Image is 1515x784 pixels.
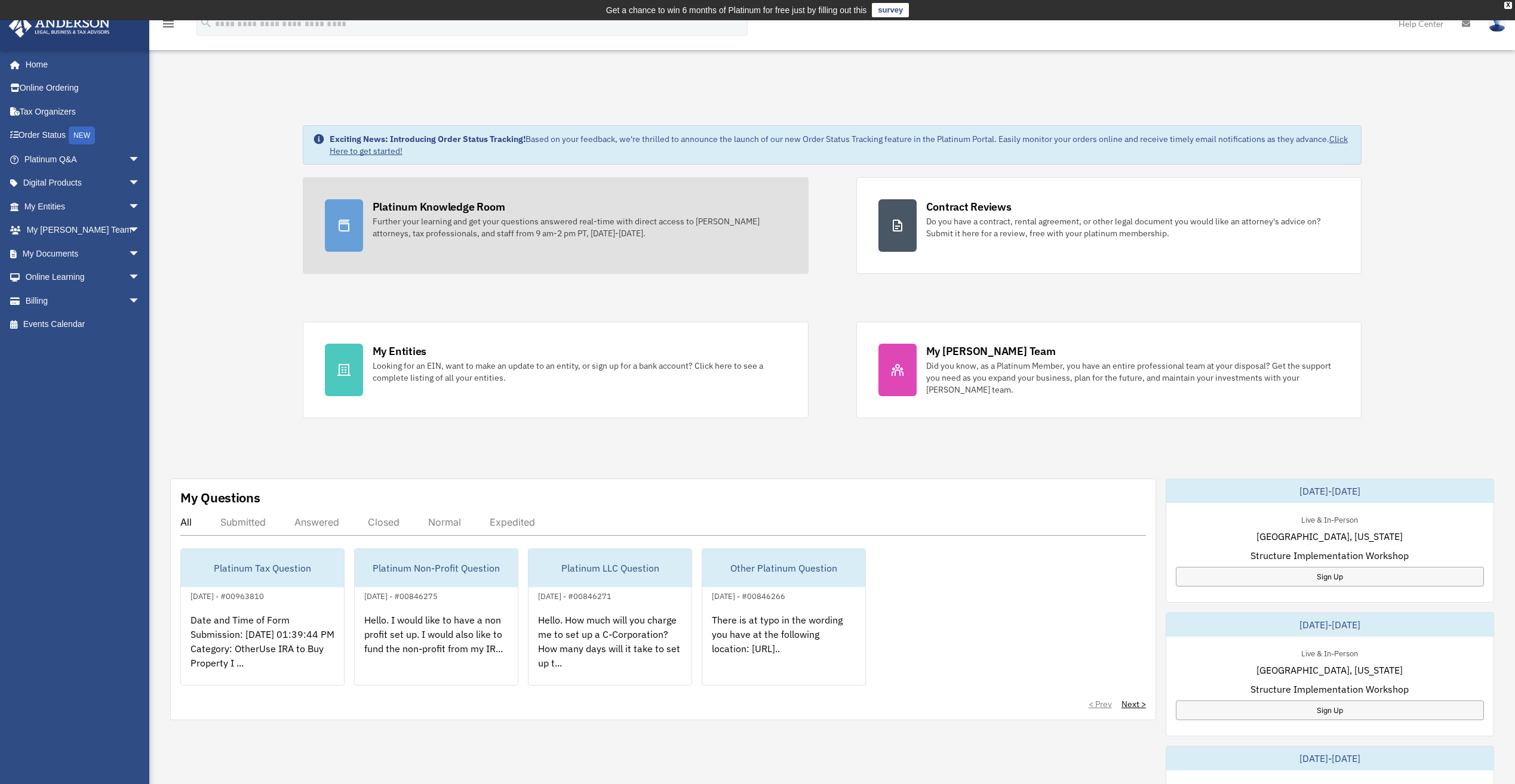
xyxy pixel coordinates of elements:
div: Platinum Non-Profit Question [355,549,518,587]
div: There is at typo in the wording you have at the following location: [URL].. [702,603,865,696]
a: Digital Productsarrow_drop_down [8,171,158,195]
div: Did you know, as a Platinum Member, you have an entire professional team at your disposal? Get th... [926,360,1340,396]
a: My Documentsarrow_drop_down [8,242,158,266]
span: arrow_drop_down [128,195,152,219]
div: [DATE]-[DATE] [1166,479,1494,503]
a: My Entities Looking for an EIN, want to make an update to an entity, or sign up for a bank accoun... [303,322,809,418]
div: [DATE]-[DATE] [1166,746,1494,770]
span: arrow_drop_down [128,218,152,243]
span: Structure Implementation Workshop [1250,682,1409,696]
a: Platinum LLC Question[DATE] - #00846271Hello. How much will you charge me to set up a C-Corporati... [528,548,692,686]
div: Other Platinum Question [702,549,865,587]
img: Anderson Advisors Platinum Portal [5,14,113,38]
div: Submitted [220,516,266,528]
div: [DATE] - #00846275 [355,589,447,601]
a: My Entitiesarrow_drop_down [8,195,158,218]
div: Contract Reviews [926,199,1012,214]
div: [DATE] - #00846271 [528,589,621,601]
span: [GEOGRAPHIC_DATA], [US_STATE] [1256,663,1403,677]
span: arrow_drop_down [128,266,152,290]
a: Events Calendar [8,313,158,337]
div: Normal [428,516,461,528]
span: arrow_drop_down [128,289,152,313]
a: Platinum Knowledge Room Further your learning and get your questions answered real-time with dire... [303,177,809,274]
a: My [PERSON_NAME] Team Did you know, as a Platinum Member, you have an entire professional team at... [856,322,1362,418]
a: Contract Reviews Do you have a contract, rental agreement, or other legal document you would like... [856,177,1362,274]
div: Platinum LLC Question [528,549,692,587]
img: User Pic [1488,15,1506,32]
div: Platinum Tax Question [181,549,344,587]
a: Platinum Q&Aarrow_drop_down [8,147,158,171]
div: Platinum Knowledge Room [373,199,505,214]
a: Click Here to get started! [330,134,1348,156]
a: Platinum Tax Question[DATE] - #00963810Date and Time of Form Submission: [DATE] 01:39:44 PM Categ... [180,548,345,686]
div: NEW [69,126,95,144]
div: [DATE] - #00846266 [702,589,795,601]
div: My Questions [180,489,260,507]
div: Do you have a contract, rental agreement, or other legal document you would like an attorney's ad... [926,215,1340,239]
a: Online Learningarrow_drop_down [8,266,158,289]
a: Sign Up [1176,567,1484,587]
i: menu [161,17,176,31]
span: Structure Implementation Workshop [1250,548,1409,563]
div: Expedited [490,516,535,528]
div: Get a chance to win 6 months of Platinum for free just by filling out this [606,3,867,17]
a: Sign Up [1176,700,1484,720]
a: Home [8,53,152,76]
a: Order StatusNEW [8,124,158,148]
div: close [1504,2,1512,9]
i: search [199,16,213,29]
a: Platinum Non-Profit Question[DATE] - #00846275Hello. I would like to have a non profit set up. I ... [354,548,518,686]
div: Date and Time of Form Submission: [DATE] 01:39:44 PM Category: OtherUse IRA to Buy Property I ... [181,603,344,696]
div: My [PERSON_NAME] Team [926,344,1056,359]
span: [GEOGRAPHIC_DATA], [US_STATE] [1256,529,1403,544]
a: Other Platinum Question[DATE] - #00846266There is at typo in the wording you have at the followin... [702,548,866,686]
div: Looking for an EIN, want to make an update to an entity, or sign up for a bank account? Click her... [373,360,786,384]
div: Closed [368,516,400,528]
a: Tax Organizers [8,100,158,124]
div: My Entities [373,344,426,359]
a: menu [161,21,176,31]
a: Next > [1121,698,1146,710]
a: Online Ordering [8,76,158,100]
a: Billingarrow_drop_down [8,289,158,313]
strong: Exciting News: Introducing Order Status Tracking! [330,134,526,144]
div: Hello. I would like to have a non profit set up. I would also like to fund the non-profit from my... [355,603,518,696]
span: arrow_drop_down [128,147,152,172]
span: arrow_drop_down [128,171,152,196]
div: All [180,516,192,528]
div: [DATE]-[DATE] [1166,613,1494,637]
div: Answered [294,516,339,528]
span: arrow_drop_down [128,242,152,266]
div: Live & In-Person [1292,513,1368,525]
div: Live & In-Person [1292,646,1368,659]
a: survey [872,3,909,17]
div: Based on your feedback, we're thrilled to announce the launch of our new Order Status Tracking fe... [330,133,1352,157]
div: Hello. How much will you charge me to set up a C-Corporation? How many days will it take to set u... [528,603,692,696]
div: Further your learning and get your questions answered real-time with direct access to [PERSON_NAM... [373,215,786,239]
div: [DATE] - #00963810 [181,589,274,601]
a: My [PERSON_NAME] Teamarrow_drop_down [8,218,158,242]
